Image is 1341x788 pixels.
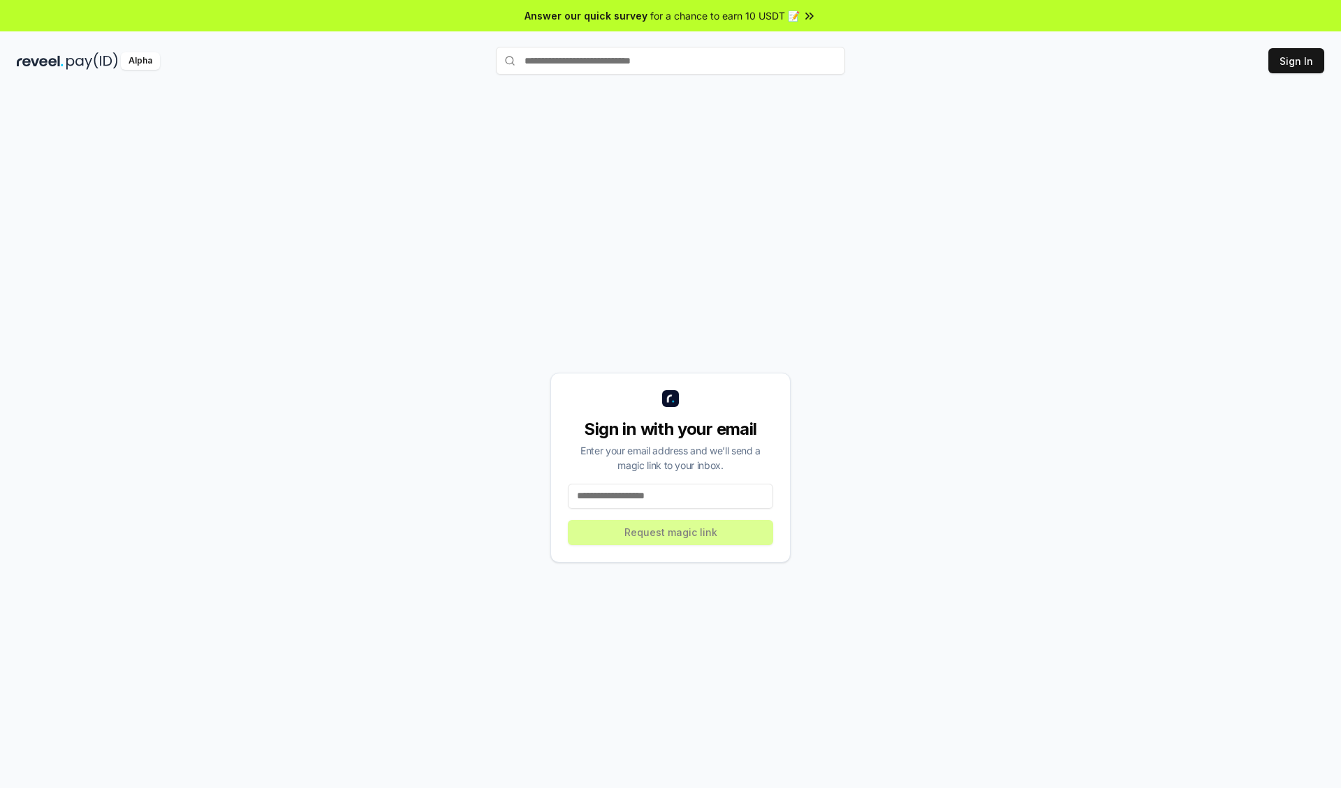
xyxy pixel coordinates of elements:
div: Sign in with your email [568,418,773,440]
div: Alpha [121,52,160,70]
img: reveel_dark [17,52,64,70]
button: Sign In [1268,48,1324,73]
div: Enter your email address and we’ll send a magic link to your inbox. [568,443,773,473]
img: pay_id [66,52,118,70]
span: for a chance to earn 10 USDT 📝 [650,8,800,23]
img: logo_small [662,390,679,407]
span: Answer our quick survey [525,8,647,23]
